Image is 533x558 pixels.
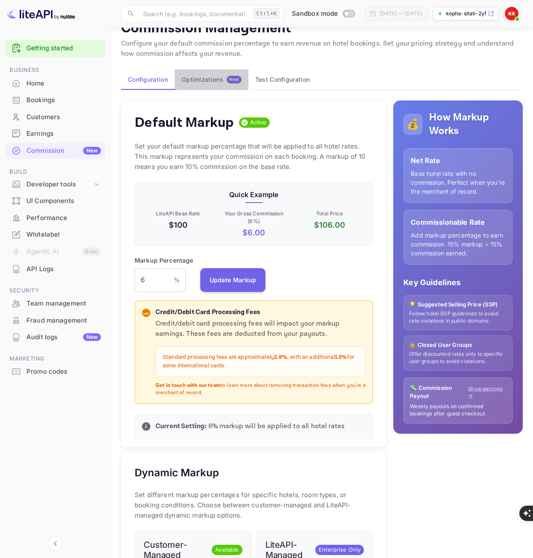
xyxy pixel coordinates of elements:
[26,180,92,189] div: Developer tools
[26,332,101,342] div: Audit logs
[5,210,105,226] div: Performance
[5,143,105,158] a: CommissionNew
[409,351,507,365] p: Offer discounted rates only to specific user groups to avoid violations.
[5,226,105,243] div: Whitelabel
[5,295,105,311] a: Team management
[406,117,419,132] p: 💰
[5,177,105,192] div: Developer tools
[5,193,105,209] a: UI Components
[5,329,105,346] div: Audit logsNew
[5,363,105,379] a: Promo codes
[315,546,364,554] span: Enterprise Only
[218,227,290,238] p: $ 6.00
[5,329,105,345] a: Audit logsNew
[5,40,105,57] div: Getting started
[26,230,101,240] div: Whitelabel
[409,300,507,309] p: 💡 Suggested Selling Price (SSP)
[403,277,513,288] p: Key Guidelines
[288,9,358,19] div: Switch to Production mode
[156,382,221,389] strong: Get in touch with our team
[380,10,422,17] div: [DATE] — [DATE]
[5,210,105,226] a: Performance
[410,403,506,418] p: Weekly payouts on confirmed bookings after guest checkout.
[429,111,513,138] h5: How Markup Works
[26,264,101,274] div: API Logs
[5,193,105,209] div: UI Components
[142,210,214,217] p: LiteAPI Base Rate
[142,219,214,231] p: $100
[468,385,506,399] a: Show earnings →
[26,43,101,53] a: Getting started
[411,231,505,258] p: Add markup percentage to earn commission. 15% markup = 15% commission earned.
[163,353,358,370] p: Standard processing fees are approximately , with an additional for some international cards.
[410,384,468,401] p: 💸 Commission Payout
[335,354,347,361] strong: 1.5%
[5,295,105,312] div: Team management
[26,146,101,156] div: Commission
[26,196,101,206] div: UI Components
[143,309,149,317] p: 💳
[156,319,366,339] p: Credit/debit card processing fees will impact your markup earnings. These fees are deducted from ...
[5,312,105,329] div: Fraud management
[7,7,75,20] img: LiteAPI logo
[5,126,105,141] a: Earnings
[174,275,180,284] p: %
[5,126,105,142] div: Earnings
[26,299,101,309] div: Team management
[294,219,366,231] p: $ 106.00
[5,286,105,295] span: Security
[5,312,105,328] a: Fraud management
[121,69,175,90] button: Configuration
[5,354,105,363] span: Marketing
[26,95,101,105] div: Bookings
[121,20,523,37] p: Commission Management
[5,109,105,126] div: Customers
[5,143,105,159] div: CommissionNew
[26,213,101,223] div: Performance
[26,79,101,89] div: Home
[218,210,290,225] p: Your Gross Commission ( 6 %)
[5,261,105,278] div: API Logs
[156,382,366,397] p: to learn more about removing transaction fees when you're a merchant of record.
[5,66,105,75] span: Business
[5,261,105,277] a: API Logs
[411,169,505,196] p: Base hotel rate with no commission. Perfect when you're the merchant of record.
[247,118,270,127] span: Active
[135,466,219,480] h5: Dynamic Markup
[26,367,101,377] div: Promo codes
[156,308,366,318] p: Credit/Debit Card Processing Fees
[5,92,105,109] div: Bookings
[26,112,101,122] div: Customers
[248,69,317,90] button: Test Configuration
[409,341,507,349] p: 🔒 Closed User Groups
[135,268,174,292] input: 0
[83,333,101,341] div: New
[5,92,105,108] a: Bookings
[145,423,147,430] p: i
[294,210,366,217] p: Total Price
[411,217,505,227] p: Commissionable Rate
[182,76,242,83] div: Optimizations
[5,109,105,125] a: Customers
[5,167,105,177] span: Build
[446,10,486,17] p: kepha-sitati-2yflh.nui...
[121,39,523,59] p: Configure your default commission percentage to earn revenue on hotel bookings. Set your pricing ...
[200,268,266,292] button: Update Markup
[5,75,105,91] a: Home
[135,114,234,131] h4: Default Markup
[156,422,206,431] strong: Current Setting:
[274,354,287,361] strong: 2.9%
[409,310,507,325] p: Follow hotel SSP guidelines to avoid rate violations in public domains.
[411,155,505,166] p: Net Rate
[135,256,193,265] p: Markup Percentage
[83,147,101,155] div: New
[135,490,373,521] p: Set different markup percentages for specific hotels, room types, or booking conditions. Choose b...
[138,5,250,22] input: Search (e.g. bookings, documentation)
[26,316,101,326] div: Fraud management
[142,189,366,200] p: Quick Example
[292,9,338,19] span: Sandbox mode
[156,421,366,432] p: 6 % markup will be applied to all hotel rates
[254,8,280,19] div: Ctrl+K
[227,77,242,82] span: New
